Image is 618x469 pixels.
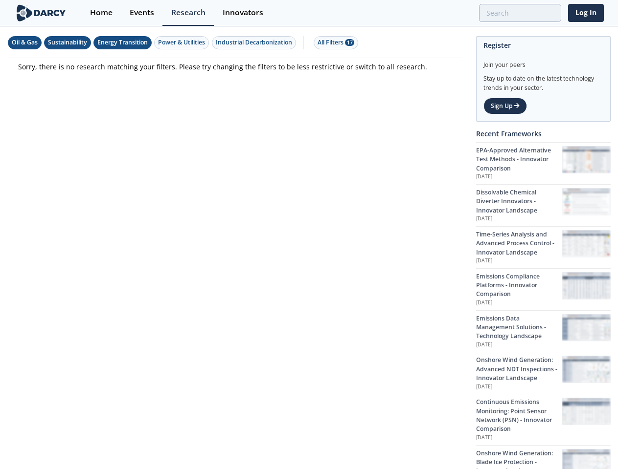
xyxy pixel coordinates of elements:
[223,9,263,17] div: Innovators
[568,4,604,22] a: Log In
[476,341,562,349] p: [DATE]
[476,356,562,383] div: Onshore Wind Generation: Advanced NDT Inspections - Innovator Landscape
[18,62,452,72] p: Sorry, there is no research matching your filters. Please try changing the filters to be less res...
[212,36,296,49] button: Industrial Decarbonization
[476,299,562,307] p: [DATE]
[44,36,91,49] button: Sustainability
[476,383,562,391] p: [DATE]
[130,9,154,17] div: Events
[90,9,113,17] div: Home
[476,268,611,310] a: Emissions Compliance Platforms - Innovator Comparison [DATE] Emissions Compliance Platforms - Inn...
[318,38,354,47] div: All Filters
[345,39,354,46] span: 17
[15,4,68,21] img: logo-wide.svg
[483,69,603,92] div: Stay up to date on the latest technology trends in your sector.
[476,310,611,352] a: Emissions Data Management Solutions - Technology Landscape [DATE] Emissions Data Management Solut...
[476,125,611,142] div: Recent Frameworks
[476,314,562,341] div: Emissions Data Management Solutions - Technology Landscape
[476,394,611,445] a: Continuous Emissions Monitoring: Point Sensor Network (PSN) - Innovator Comparison [DATE] Continu...
[483,54,603,69] div: Join your peers
[476,146,562,173] div: EPA-Approved Alternative Test Methods - Innovator Comparison
[476,398,562,434] div: Continuous Emissions Monitoring: Point Sensor Network (PSN) - Innovator Comparison
[483,37,603,54] div: Register
[171,9,206,17] div: Research
[476,434,562,442] p: [DATE]
[216,38,292,47] div: Industrial Decarbonization
[483,98,527,114] a: Sign Up
[476,352,611,394] a: Onshore Wind Generation: Advanced NDT Inspections - Innovator Landscape [DATE] Onshore Wind Gener...
[48,38,87,47] div: Sustainability
[314,36,358,49] button: All Filters 17
[12,38,38,47] div: Oil & Gas
[476,257,562,265] p: [DATE]
[158,38,205,47] div: Power & Utilities
[476,188,562,215] div: Dissolvable Chemical Diverter Innovators - Innovator Landscape
[476,230,562,257] div: Time-Series Analysis and Advanced Process Control - Innovator Landscape
[154,36,209,49] button: Power & Utilities
[476,173,562,181] p: [DATE]
[479,4,561,22] input: Advanced Search
[8,36,42,49] button: Oil & Gas
[93,36,152,49] button: Energy Transition
[97,38,148,47] div: Energy Transition
[476,142,611,184] a: EPA-Approved Alternative Test Methods - Innovator Comparison [DATE] EPA-Approved Alternative Test...
[476,272,562,299] div: Emissions Compliance Platforms - Innovator Comparison
[476,215,562,223] p: [DATE]
[476,184,611,226] a: Dissolvable Chemical Diverter Innovators - Innovator Landscape [DATE] Dissolvable Chemical Divert...
[476,226,611,268] a: Time-Series Analysis and Advanced Process Control - Innovator Landscape [DATE] Time-Series Analys...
